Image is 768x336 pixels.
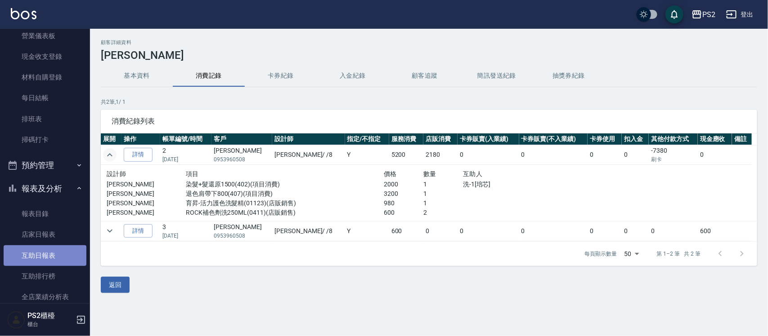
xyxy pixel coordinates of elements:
th: 卡券使用 [588,133,622,145]
td: [PERSON_NAME] [211,145,272,165]
td: 3 [160,221,211,241]
span: 價格 [384,170,397,177]
th: 帳單編號/時間 [160,133,211,145]
img: Person [7,311,25,329]
a: 現金收支登錄 [4,46,86,67]
td: 600 [389,221,423,241]
p: 2000 [384,180,423,189]
h2: 顧客詳細資料 [101,40,757,45]
a: 每日結帳 [4,88,86,108]
td: 0 [458,145,519,165]
a: 掃碼打卡 [4,129,86,150]
a: 全店業績分析表 [4,287,86,307]
span: 消費紀錄列表 [112,117,746,126]
td: -7380 [649,145,698,165]
th: 現金應收 [698,133,732,145]
a: 詳情 [124,148,153,162]
a: 店家日報表 [4,224,86,245]
button: 簡訊發送紀錄 [461,65,533,87]
th: 店販消費 [423,133,458,145]
td: 0 [423,221,458,241]
td: 0 [588,221,622,241]
a: 排班表 [4,109,86,129]
td: 0 [622,145,649,165]
td: 0 [649,221,698,241]
p: 共 2 筆, 1 / 1 [101,98,757,106]
p: [PERSON_NAME] [107,180,186,189]
a: 互助日報表 [4,245,86,266]
p: 3200 [384,189,423,199]
th: 展開 [101,133,121,145]
td: 0 [519,221,588,241]
th: 指定/不指定 [345,133,389,145]
td: [PERSON_NAME] [211,221,272,241]
p: [PERSON_NAME] [107,189,186,199]
a: 互助排行榜 [4,266,86,287]
span: 數量 [423,170,436,177]
th: 卡券販賣(不入業績) [519,133,588,145]
th: 備註 [732,133,752,145]
th: 扣入金 [622,133,649,145]
td: 2180 [423,145,458,165]
td: [PERSON_NAME] / /8 [272,221,345,241]
td: 2 [160,145,211,165]
span: 項目 [186,170,199,177]
th: 其他付款方式 [649,133,698,145]
button: 報表及分析 [4,177,86,200]
button: 卡券紀錄 [245,65,317,87]
button: 消費記錄 [173,65,245,87]
button: 入金紀錄 [317,65,389,87]
p: 洗-1[培芯] [463,180,582,189]
button: save [665,5,683,23]
p: 每頁顯示數量 [585,250,617,258]
td: Y [345,145,389,165]
td: 600 [698,221,732,241]
p: 櫃台 [27,320,73,328]
p: 1 [423,180,463,189]
td: [PERSON_NAME] / /8 [272,145,345,165]
button: 顧客追蹤 [389,65,461,87]
button: 抽獎券紀錄 [533,65,605,87]
p: 0953960508 [214,155,270,164]
h5: PS2櫃檯 [27,311,73,320]
p: 第 1–2 筆 共 2 筆 [657,250,701,258]
button: PS2 [688,5,719,24]
td: 0 [458,221,519,241]
p: 600 [384,208,423,217]
p: 退色肩帶下800(407)(項目消費) [186,189,384,199]
th: 客戶 [211,133,272,145]
p: 2 [423,208,463,217]
p: 1 [423,189,463,199]
p: 1 [423,199,463,208]
button: 返回 [101,277,130,293]
p: [PERSON_NAME] [107,199,186,208]
div: PS2 [702,9,715,20]
button: expand row [103,224,117,238]
button: 預約管理 [4,154,86,177]
td: 0 [519,145,588,165]
button: 基本資料 [101,65,173,87]
div: 50 [621,242,642,266]
td: 5200 [389,145,423,165]
p: 染髮+髮還原1500(402)(項目消費) [186,180,384,189]
td: 0 [698,145,732,165]
button: 登出 [723,6,757,23]
p: 育昇-活力護色洗髮精(01123)(店販銷售) [186,199,384,208]
p: [DATE] [162,232,209,240]
p: [DATE] [162,155,209,164]
span: 互助人 [463,170,482,177]
a: 報表目錄 [4,203,86,224]
td: 0 [622,221,649,241]
a: 詳情 [124,224,153,238]
p: [PERSON_NAME] [107,208,186,217]
p: ROCK補色劑洗250ML(0411)(店販銷售) [186,208,384,217]
td: Y [345,221,389,241]
img: Logo [11,8,36,19]
th: 操作 [121,133,160,145]
p: 刷卡 [651,155,696,164]
th: 卡券販賣(入業績) [458,133,519,145]
p: 0953960508 [214,232,270,240]
span: 設計師 [107,170,126,177]
td: 0 [588,145,622,165]
h3: [PERSON_NAME] [101,49,757,62]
